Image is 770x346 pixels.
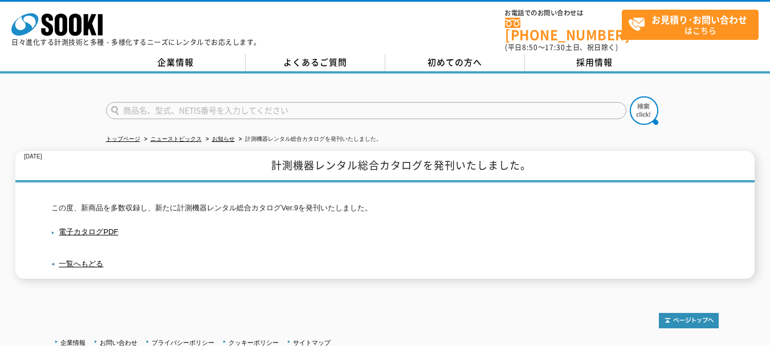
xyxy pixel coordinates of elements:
[24,151,42,163] p: [DATE]
[15,151,755,182] h1: 計測機器レンタル総合カタログを発刊いたしました。
[106,136,140,142] a: トップページ
[385,54,525,71] a: 初めての方へ
[237,133,382,145] li: 計測機器レンタル総合カタログを発刊いたしました。
[505,10,622,17] span: お電話でのお問い合わせは
[651,13,747,26] strong: お見積り･お問い合わせ
[293,339,331,346] a: サイトマップ
[51,202,718,214] p: この度、新商品を多数収録し、新たに計測機器レンタル総合カタログVer.9を発刊いたしました。
[427,56,482,68] span: 初めての方へ
[525,54,665,71] a: 採用情報
[152,339,214,346] a: プライバシーポリシー
[659,313,719,328] img: トップページへ
[545,42,565,52] span: 17:30
[522,42,538,52] span: 8:50
[59,259,103,268] a: 一覧へもどる
[246,54,385,71] a: よくあるご質問
[229,339,279,346] a: クッキーポリシー
[622,10,759,40] a: お見積り･お問い合わせはこちら
[628,10,758,39] span: はこちら
[505,18,622,41] a: [PHONE_NUMBER]
[106,54,246,71] a: 企業情報
[100,339,137,346] a: お問い合わせ
[51,227,118,236] a: 電子カタログPDF
[505,42,618,52] span: (平日 ～ 土日、祝日除く)
[106,102,626,119] input: 商品名、型式、NETIS番号を入力してください
[11,39,261,46] p: 日々進化する計測技術と多種・多様化するニーズにレンタルでお応えします。
[630,96,658,125] img: btn_search.png
[150,136,202,142] a: ニューストピックス
[60,339,85,346] a: 企業情報
[212,136,235,142] a: お知らせ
